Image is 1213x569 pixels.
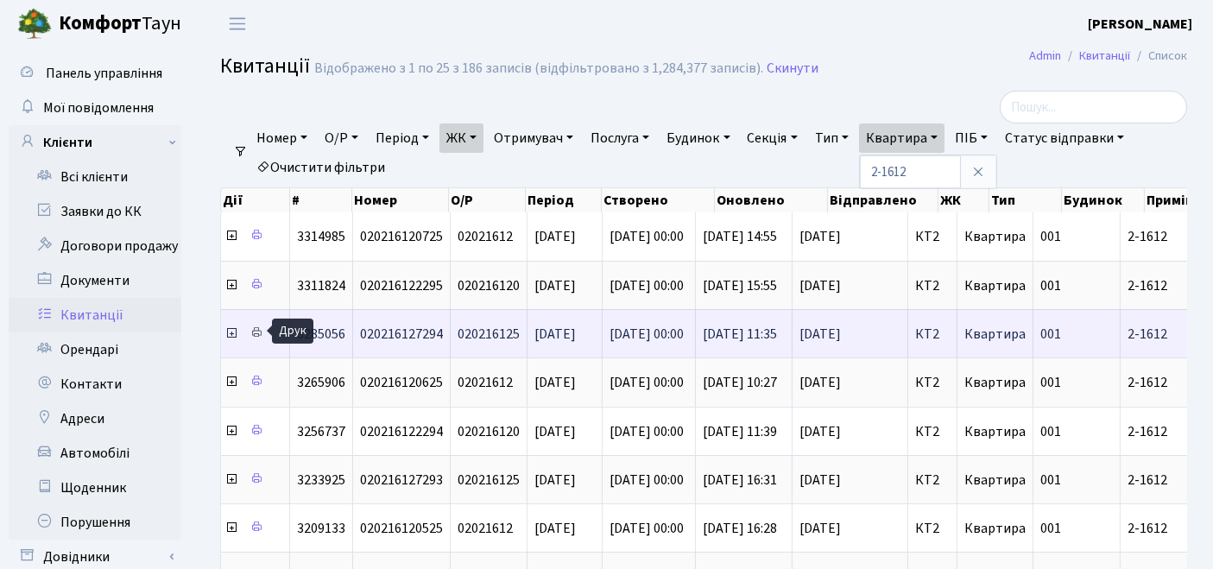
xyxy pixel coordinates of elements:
span: КТ2 [915,230,950,243]
span: [DATE] [534,373,576,392]
th: Тип [989,188,1062,212]
span: Квитанції [220,51,310,81]
a: Послуга [584,123,656,153]
span: 001 [1040,325,1061,344]
span: Квартира [964,519,1026,538]
span: [DATE] [534,519,576,538]
a: ЖК [439,123,483,153]
a: Квартира [859,123,944,153]
span: [DATE] 00:00 [610,373,684,392]
span: 020216122294 [360,422,443,441]
a: Щоденник [9,471,181,505]
span: 020216125 [458,471,520,490]
a: Заявки до КК [9,194,181,229]
span: [DATE] 00:00 [610,325,684,344]
span: [DATE] [799,279,900,293]
span: [DATE] [534,276,576,295]
span: [DATE] 14:55 [703,227,777,246]
span: 02021612 [458,519,513,538]
span: Мої повідомлення [43,98,154,117]
span: [DATE] [534,422,576,441]
span: Квартира [964,276,1026,295]
span: КТ2 [915,473,950,487]
span: КТ2 [915,522,950,535]
span: [DATE] 00:00 [610,227,684,246]
span: [DATE] [799,376,900,389]
span: КТ2 [915,279,950,293]
a: Тип [808,123,856,153]
span: 02021612 [458,227,513,246]
span: [DATE] 16:31 [703,471,777,490]
a: Отримувач [487,123,580,153]
div: Відображено з 1 по 25 з 186 записів (відфільтровано з 1,284,377 записів). [314,60,763,77]
span: 020216122295 [360,276,443,295]
a: Квитанції [1079,47,1130,65]
b: [PERSON_NAME] [1088,15,1192,34]
a: Квитанції [9,298,181,332]
nav: breadcrumb [1003,38,1213,74]
a: Всі клієнти [9,160,181,194]
span: [DATE] [799,425,900,439]
span: 020216127293 [360,471,443,490]
th: # [290,188,352,212]
a: Панель управління [9,56,181,91]
span: 020216127294 [360,325,443,344]
span: 020216120525 [360,519,443,538]
span: 001 [1040,227,1061,246]
a: О/Р [318,123,365,153]
span: [DATE] [534,227,576,246]
span: [DATE] 15:55 [703,276,777,295]
img: logo.png [17,7,52,41]
th: ЖК [938,188,990,212]
span: 001 [1040,471,1061,490]
span: 3265906 [297,373,345,392]
span: 3314985 [297,227,345,246]
span: [DATE] 00:00 [610,276,684,295]
span: [DATE] 16:28 [703,519,777,538]
a: Скинути [767,60,818,77]
span: [DATE] 11:39 [703,422,777,441]
span: Квартира [964,373,1026,392]
a: Номер [250,123,314,153]
input: Пошук... [1000,91,1187,123]
th: Оновлено [715,188,828,212]
span: [DATE] [534,325,576,344]
a: Очистити фільтри [250,153,392,182]
span: [DATE] 00:00 [610,519,684,538]
span: [DATE] [799,327,900,341]
a: Будинок [660,123,736,153]
span: 02021612 [458,373,513,392]
span: 3285056 [297,325,345,344]
a: Admin [1029,47,1061,65]
span: [DATE] [799,473,900,487]
a: Договори продажу [9,229,181,263]
span: [DATE] [799,230,900,243]
span: [DATE] 00:00 [610,471,684,490]
span: 001 [1040,276,1061,295]
a: Статус відправки [998,123,1131,153]
span: 001 [1040,422,1061,441]
a: Період [369,123,436,153]
a: Автомобілі [9,436,181,471]
span: 020216120 [458,422,520,441]
a: Секція [741,123,805,153]
th: О/Р [449,188,525,212]
th: Будинок [1062,188,1145,212]
a: [PERSON_NAME] [1088,14,1192,35]
a: Порушення [9,505,181,540]
span: КТ2 [915,376,950,389]
a: Адреси [9,401,181,436]
span: 020216120725 [360,227,443,246]
span: 020216125 [458,325,520,344]
span: [DATE] 11:35 [703,325,777,344]
span: КТ2 [915,327,950,341]
th: Створено [602,188,715,212]
li: Список [1130,47,1187,66]
b: Комфорт [59,9,142,37]
span: 020216120625 [360,373,443,392]
span: 001 [1040,373,1061,392]
span: [DATE] 10:27 [703,373,777,392]
a: Орендарі [9,332,181,367]
span: 001 [1040,519,1061,538]
span: [DATE] [534,471,576,490]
